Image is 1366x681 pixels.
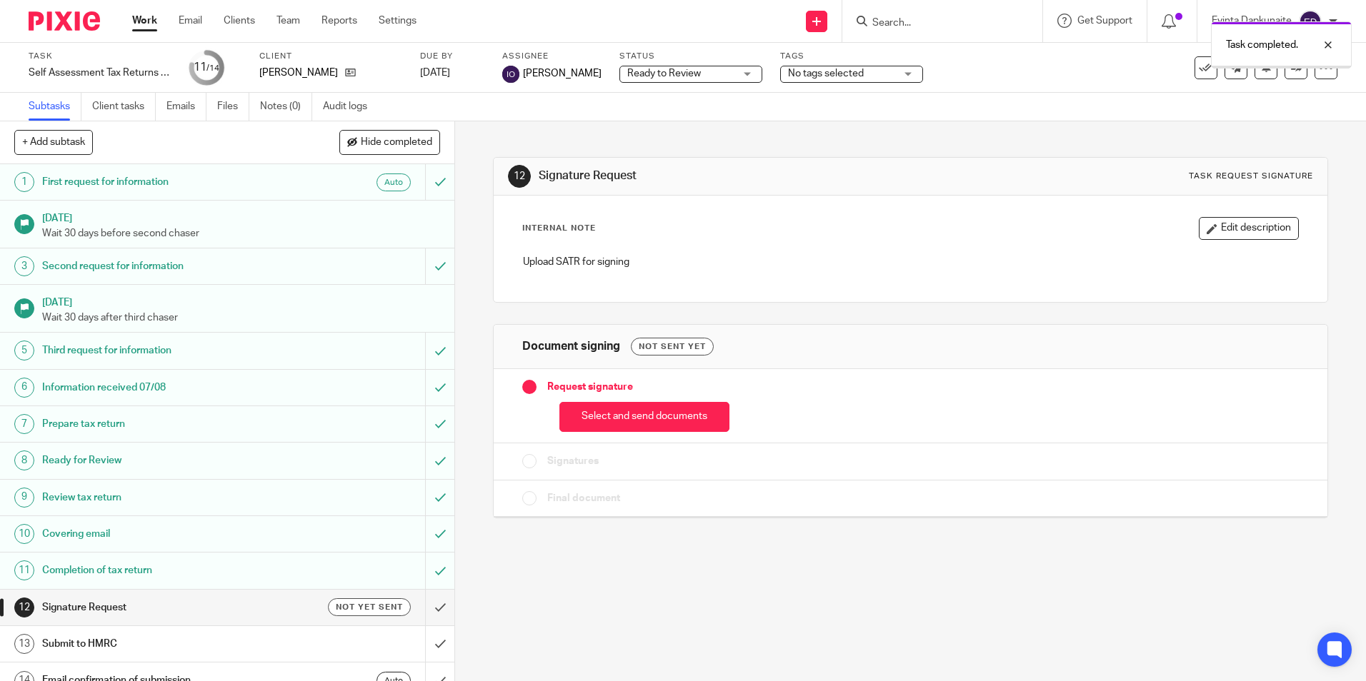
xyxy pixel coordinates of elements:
a: Work [132,14,157,28]
span: No tags selected [788,69,864,79]
h1: Signature Request [539,168,941,183]
label: Status [619,51,762,62]
p: Internal Note [522,223,596,234]
a: Audit logs [323,93,378,121]
div: 11 [14,560,34,580]
h1: Prepare tax return [42,413,288,435]
label: Assignee [502,51,602,62]
h1: Information received 07/08 [42,377,288,398]
label: Task [29,51,171,62]
div: 3 [14,256,34,276]
span: Signatures [547,454,599,468]
h1: Signature Request [42,597,288,618]
div: 8 [14,450,34,470]
h1: Submit to HMRC [42,633,288,655]
h1: Document signing [522,339,620,354]
div: 6 [14,378,34,398]
h1: Ready for Review [42,450,288,471]
p: Task completed. [1226,38,1298,52]
div: Self Assessment Tax Returns - NON BOOKKEEPING CLIENTS [29,66,171,80]
button: Select and send documents [559,402,729,433]
p: Wait 30 days before second chaser [42,226,441,241]
div: 7 [14,414,34,434]
h1: Completion of tax return [42,560,288,581]
a: Client tasks [92,93,156,121]
label: Client [259,51,402,62]
div: Auto [377,173,411,191]
h1: Second request for information [42,256,288,277]
p: Wait 30 days after third chaser [42,311,441,325]
div: 12 [14,597,34,617]
label: Due by [420,51,484,62]
small: /14 [206,64,219,72]
h1: [DATE] [42,208,441,226]
h1: [DATE] [42,292,441,310]
div: 1 [14,172,34,192]
div: 9 [14,488,34,508]
h1: First request for information [42,171,288,193]
img: svg%3E [1299,10,1322,33]
span: Final document [547,491,620,505]
h1: Third request for information [42,340,288,361]
div: 12 [508,165,531,188]
span: Request signature [547,380,633,394]
a: Email [179,14,202,28]
h1: Review tax return [42,487,288,508]
span: Ready to Review [627,69,701,79]
a: Reports [321,14,357,28]
a: Subtasks [29,93,81,121]
div: 13 [14,634,34,654]
div: 5 [14,340,34,360]
button: Edit description [1199,217,1299,240]
span: Hide completed [361,137,432,148]
div: 11 [194,59,219,76]
div: 10 [14,524,34,544]
a: Emails [166,93,206,121]
a: Notes (0) [260,93,312,121]
a: Settings [379,14,417,28]
span: Not yet sent [336,601,403,613]
a: Files [217,93,249,121]
p: [PERSON_NAME] [259,66,338,80]
h1: Covering email [42,523,288,545]
p: Upload SATR for signing [523,255,1297,269]
span: [DATE] [420,68,450,78]
img: Pixie [29,11,100,31]
a: Team [276,14,300,28]
button: Hide completed [339,130,440,154]
a: Clients [224,14,255,28]
span: [PERSON_NAME] [523,66,602,81]
div: Task request signature [1189,171,1313,182]
img: svg%3E [502,66,519,83]
div: Not sent yet [631,338,714,355]
button: + Add subtask [14,130,93,154]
